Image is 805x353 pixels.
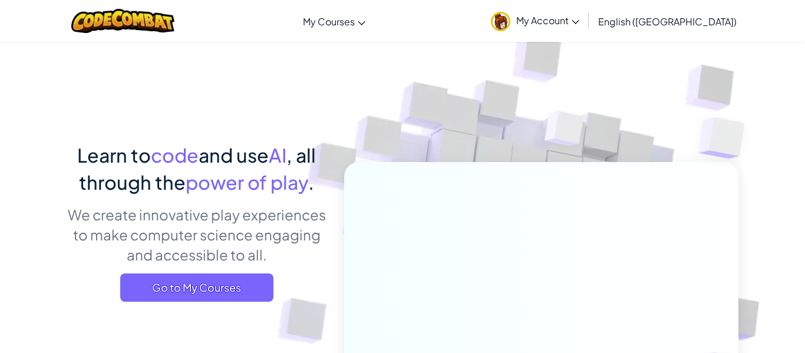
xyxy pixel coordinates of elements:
span: power of play [186,170,308,194]
span: English ([GEOGRAPHIC_DATA]) [598,15,737,28]
a: My Courses [297,5,371,37]
img: Overlap cubes [523,88,608,176]
p: We create innovative play experiences to make computer science engaging and accessible to all. [67,204,326,265]
img: Overlap cubes [675,88,777,188]
a: My Account [485,2,585,39]
img: avatar [491,12,510,31]
span: code [151,143,199,167]
span: and use [199,143,269,167]
a: Go to My Courses [120,273,273,302]
span: My Account [516,14,579,27]
span: . [308,170,314,194]
img: CodeCombat logo [71,9,174,33]
span: Learn to [77,143,151,167]
span: AI [269,143,286,167]
span: My Courses [303,15,355,28]
a: English ([GEOGRAPHIC_DATA]) [592,5,743,37]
